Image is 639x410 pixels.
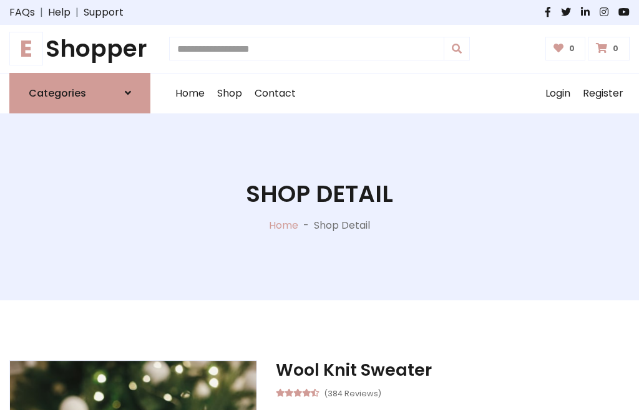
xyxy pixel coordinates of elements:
[610,43,622,54] span: 0
[248,74,302,113] a: Contact
[566,43,578,54] span: 0
[276,360,630,380] h3: Wool Knit Sweater
[577,74,630,113] a: Register
[9,35,150,63] h1: Shopper
[84,5,124,20] a: Support
[169,74,211,113] a: Home
[298,218,314,233] p: -
[324,385,381,400] small: (384 Reviews)
[9,35,150,63] a: EShopper
[9,73,150,113] a: Categories
[9,5,35,20] a: FAQs
[29,87,86,99] h6: Categories
[246,180,393,208] h1: Shop Detail
[9,32,43,65] span: E
[545,37,586,60] a: 0
[211,74,248,113] a: Shop
[35,5,48,20] span: |
[588,37,630,60] a: 0
[269,218,298,232] a: Home
[314,218,370,233] p: Shop Detail
[71,5,84,20] span: |
[539,74,577,113] a: Login
[48,5,71,20] a: Help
